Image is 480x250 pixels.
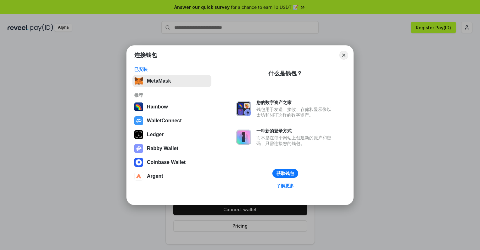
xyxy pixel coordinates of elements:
button: Close [339,51,348,60]
div: 而不是在每个网站上创建新的账户和密码，只需连接您的钱包。 [256,135,334,146]
div: 获取钱包 [276,171,294,176]
img: svg+xml,%3Csvg%20xmlns%3D%22http%3A%2F%2Fwww.w3.org%2F2000%2Fsvg%22%20fill%3D%22none%22%20viewBox... [236,130,251,145]
div: 推荐 [134,92,209,98]
div: WalletConnect [147,118,182,124]
div: 已安装 [134,67,209,72]
img: svg+xml,%3Csvg%20width%3D%22120%22%20height%3D%22120%22%20viewBox%3D%220%200%20120%20120%22%20fil... [134,102,143,111]
button: 获取钱包 [272,169,298,178]
img: svg+xml,%3Csvg%20xmlns%3D%22http%3A%2F%2Fwww.w3.org%2F2000%2Fsvg%22%20width%3D%2228%22%20height%3... [134,130,143,139]
div: Rainbow [147,104,168,110]
button: Rabby Wallet [132,142,211,155]
img: svg+xml,%3Csvg%20xmlns%3D%22http%3A%2F%2Fwww.w3.org%2F2000%2Fsvg%22%20fill%3D%22none%22%20viewBox... [134,144,143,153]
div: 了解更多 [276,183,294,189]
img: svg+xml,%3Csvg%20fill%3D%22none%22%20height%3D%2233%22%20viewBox%3D%220%200%2035%2033%22%20width%... [134,77,143,85]
div: 钱包用于发送、接收、存储和显示像以太坊和NFT这样的数字资产。 [256,107,334,118]
h1: 连接钱包 [134,51,157,59]
div: 什么是钱包？ [268,70,302,77]
div: MetaMask [147,78,171,84]
img: svg+xml,%3Csvg%20width%3D%2228%22%20height%3D%2228%22%20viewBox%3D%220%200%2028%2028%22%20fill%3D... [134,158,143,167]
button: MetaMask [132,75,211,87]
div: Argent [147,173,163,179]
img: svg+xml,%3Csvg%20width%3D%2228%22%20height%3D%2228%22%20viewBox%3D%220%200%2028%2028%22%20fill%3D... [134,172,143,181]
button: WalletConnect [132,114,211,127]
button: Argent [132,170,211,183]
img: svg+xml,%3Csvg%20width%3D%2228%22%20height%3D%2228%22%20viewBox%3D%220%200%2028%2028%22%20fill%3D... [134,116,143,125]
div: Coinbase Wallet [147,160,186,165]
a: 了解更多 [273,182,298,190]
button: Coinbase Wallet [132,156,211,169]
img: svg+xml,%3Csvg%20xmlns%3D%22http%3A%2F%2Fwww.w3.org%2F2000%2Fsvg%22%20fill%3D%22none%22%20viewBox... [236,101,251,116]
div: 您的数字资产之家 [256,100,334,105]
div: Rabby Wallet [147,146,178,151]
button: Ledger [132,128,211,141]
div: 一种新的登录方式 [256,128,334,134]
button: Rainbow [132,101,211,113]
div: Ledger [147,132,164,137]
